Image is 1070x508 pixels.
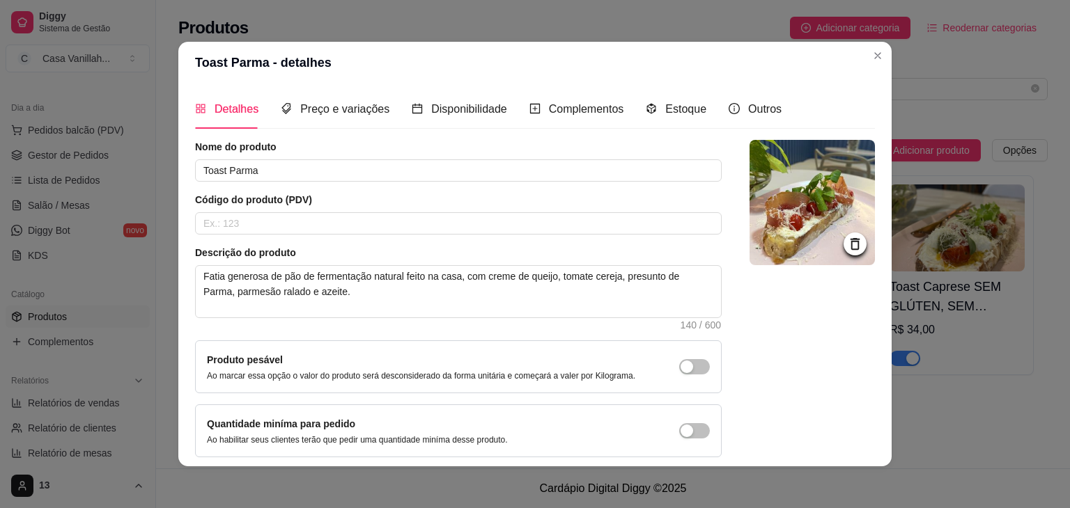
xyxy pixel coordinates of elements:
[195,140,722,154] article: Nome do produto
[529,103,541,114] span: plus-square
[750,140,875,265] img: logo da loja
[665,103,706,115] span: Estoque
[729,103,740,114] span: info-circle
[431,103,507,115] span: Disponibilidade
[281,103,292,114] span: tags
[867,45,889,67] button: Close
[300,103,389,115] span: Preço e variações
[748,103,782,115] span: Outros
[207,418,355,429] label: Quantidade miníma para pedido
[195,212,722,235] input: Ex.: 123
[412,103,423,114] span: calendar
[207,370,635,381] p: Ao marcar essa opção o valor do produto será desconsiderado da forma unitária e começará a valer ...
[195,193,722,207] article: Código do produto (PDV)
[646,103,657,114] span: code-sandbox
[196,266,721,317] textarea: Fatia generosa de pão de fermentação natural feito na casa, com creme de queijo, tomate cereja, p...
[207,354,283,365] label: Produto pesável
[195,159,722,182] input: Ex.: Hamburguer de costela
[178,42,892,84] header: Toast Parma - detalhes
[215,103,258,115] span: Detalhes
[549,103,624,115] span: Complementos
[207,434,508,445] p: Ao habilitar seus clientes terão que pedir uma quantidade miníma desse produto.
[195,103,206,114] span: appstore
[195,246,722,260] article: Descrição do produto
